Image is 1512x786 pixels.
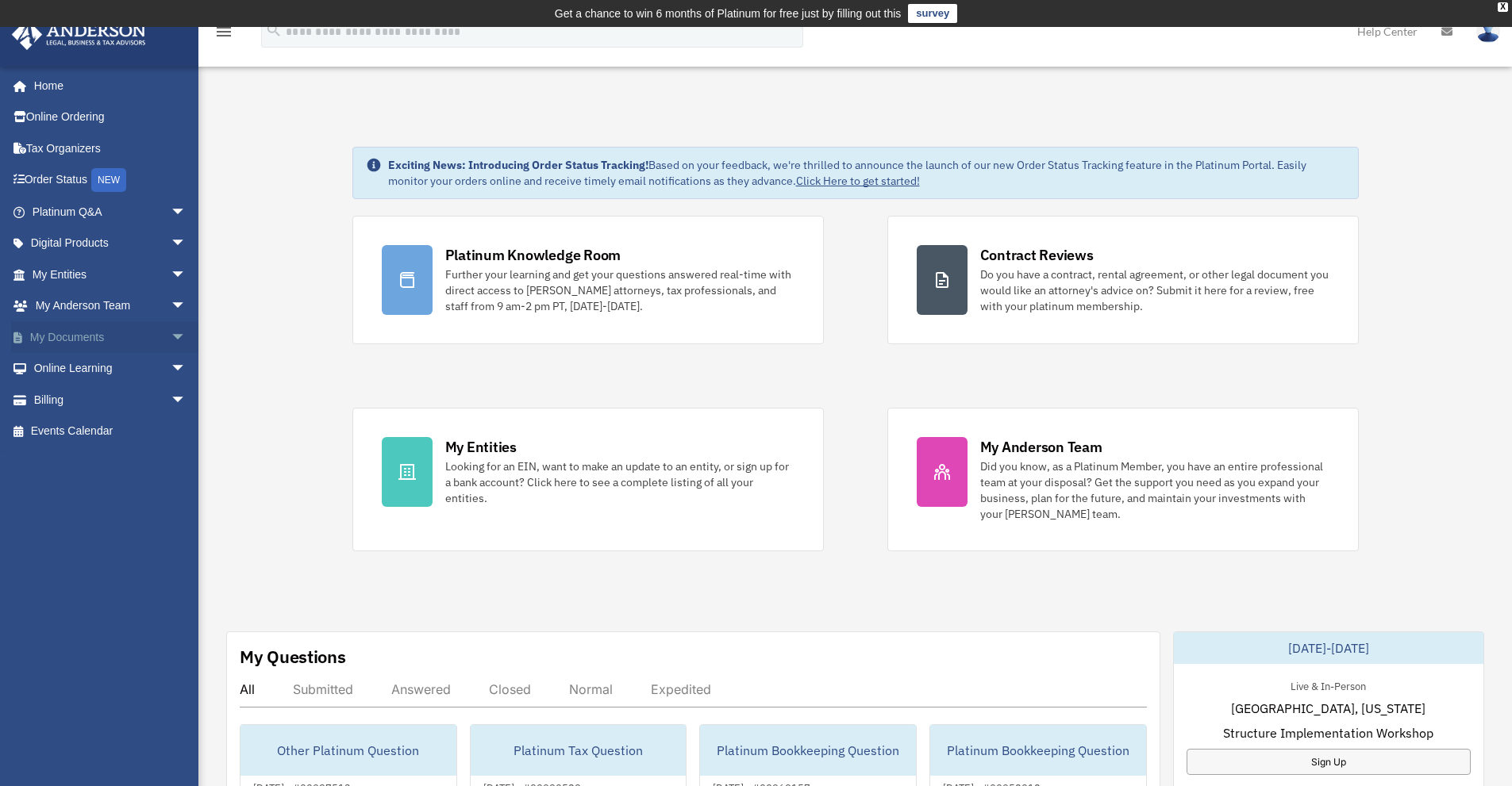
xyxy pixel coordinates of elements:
div: Other Platinum Question [240,725,456,776]
span: Structure Implementation Workshop [1223,723,1433,742]
i: menu [214,22,233,41]
a: Sign Up [1187,749,1471,775]
div: Answered [391,681,451,697]
div: Did you know, as a Platinum Member, you have an entire professional team at your disposal? Get th... [980,458,1329,522]
img: User Pic [1476,20,1500,43]
span: [GEOGRAPHIC_DATA], [US_STATE] [1231,699,1425,718]
div: My Questions [240,645,346,669]
img: Anderson Advisors Platinum Portal [7,19,151,50]
a: survey [908,4,957,23]
a: My Anderson Teamarrow_drop_down [11,290,210,322]
div: Looking for an EIN, want to make an update to an entity, or sign up for a bank account? Click her... [445,458,794,506]
a: Online Learningarrow_drop_down [11,353,210,385]
div: Platinum Tax Question [471,725,687,776]
a: Platinum Knowledge Room Further your learning and get your questions answered real-time with dire... [352,216,824,344]
a: Contract Reviews Do you have a contract, rental agreement, or other legal document you would like... [887,216,1359,344]
div: Based on your feedback, we're thrilled to announce the launch of our new Order Status Tracking fe... [388,157,1345,189]
a: Tax Organizers [11,132,210,164]
span: arrow_drop_down [171,228,202,260]
a: Billingarrow_drop_down [11,384,210,416]
div: Platinum Bookkeeping Question [700,725,916,776]
div: Further your learning and get your questions answered real-time with direct access to [PERSON_NAM... [445,266,794,314]
span: arrow_drop_down [171,259,202,291]
div: Do you have a contract, rental agreement, or other legal document you would like an attorney's ad... [980,266,1329,314]
a: Click Here to get started! [796,174,920,188]
div: Submitted [293,681,353,697]
div: Live & In-Person [1278,677,1379,693]
a: Order StatusNEW [11,164,210,197]
div: Platinum Knowledge Room [445,245,621,265]
div: Platinum Bookkeeping Question [930,725,1146,776]
div: My Entities [445,437,517,457]
a: My Entities Looking for an EIN, want to make an update to an entity, or sign up for a bank accoun... [352,408,824,551]
a: Home [11,70,202,102]
span: arrow_drop_down [171,196,202,228]
a: My Entitiesarrow_drop_down [11,259,210,290]
a: My Documentsarrow_drop_down [11,321,210,353]
div: Normal [569,681,613,697]
a: Platinum Q&Aarrow_drop_down [11,196,210,228]
i: search [265,21,283,39]
a: Events Calendar [11,416,210,447]
a: Digital Productsarrow_drop_down [11,228,210,259]
a: Online Ordering [11,102,210,133]
span: arrow_drop_down [171,321,202,354]
div: Get a chance to win 6 months of Platinum for free just by filling out this [555,4,902,23]
div: All [240,681,255,697]
strong: Exciting News: Introducing Order Status Tracking! [388,158,648,172]
div: Closed [489,681,531,697]
span: arrow_drop_down [171,290,202,323]
div: NEW [91,168,126,192]
a: My Anderson Team Did you know, as a Platinum Member, you have an entire professional team at your... [887,408,1359,551]
a: menu [214,28,233,41]
span: arrow_drop_down [171,353,202,385]
div: close [1498,2,1508,12]
div: My Anderson Team [980,437,1102,457]
div: Expedited [651,681,711,697]
span: arrow_drop_down [171,384,202,416]
div: [DATE]-[DATE] [1174,632,1483,664]
div: Contract Reviews [980,245,1094,265]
